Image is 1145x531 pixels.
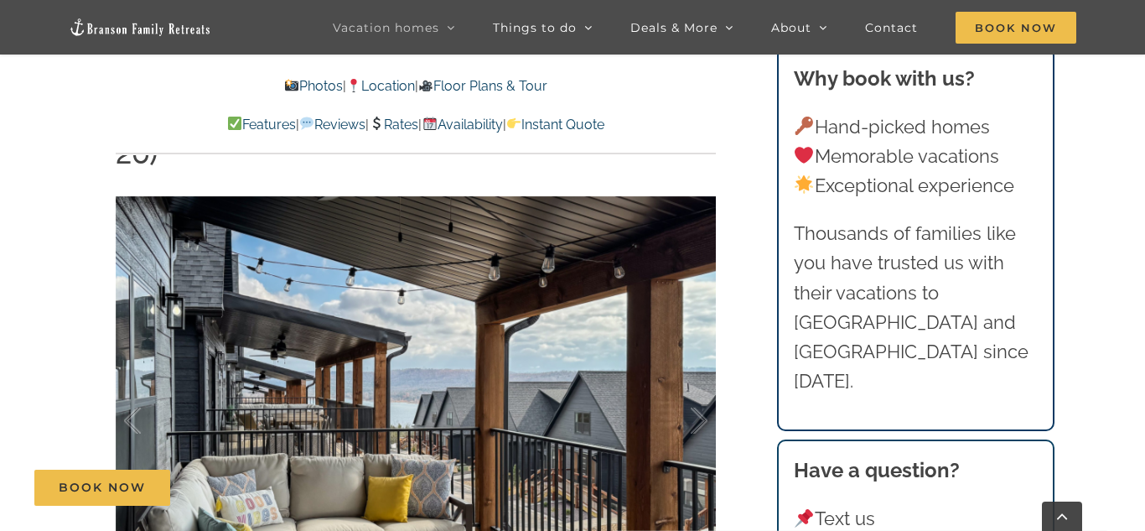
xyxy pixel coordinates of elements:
[423,117,437,130] img: 📆
[795,175,813,194] img: 🌟
[794,219,1039,396] p: Thousands of families like you have trusted us with their vacations to [GEOGRAPHIC_DATA] and [GEO...
[771,22,811,34] span: About
[285,79,298,92] img: 📸
[299,117,365,133] a: Reviews
[370,117,383,130] img: 💲
[493,22,577,34] span: Things to do
[346,78,415,94] a: Location
[228,117,241,130] img: ✅
[865,22,918,34] span: Contact
[369,117,418,133] a: Rates
[419,79,433,92] img: 🎥
[422,117,502,133] a: Availability
[300,117,313,130] img: 💬
[507,117,521,130] img: 👉
[956,12,1076,44] span: Book Now
[283,78,342,94] a: Photos
[506,117,604,133] a: Instant Quote
[34,470,170,506] a: Book Now
[794,112,1039,201] p: Hand-picked homes Memorable vacations Exceptional experience
[59,481,146,495] span: Book Now
[333,22,439,34] span: Vacation homes
[69,18,211,37] img: Branson Family Retreats Logo
[795,146,813,164] img: ❤️
[794,458,960,482] strong: Have a question?
[227,117,296,133] a: Features
[347,79,360,92] img: 📍
[630,22,718,34] span: Deals & More
[116,114,716,136] p: | | | |
[795,117,813,135] img: 🔑
[795,509,813,528] img: 📌
[116,75,716,97] p: | |
[794,64,1039,94] h3: Why book with us?
[418,78,547,94] a: Floor Plans & Tour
